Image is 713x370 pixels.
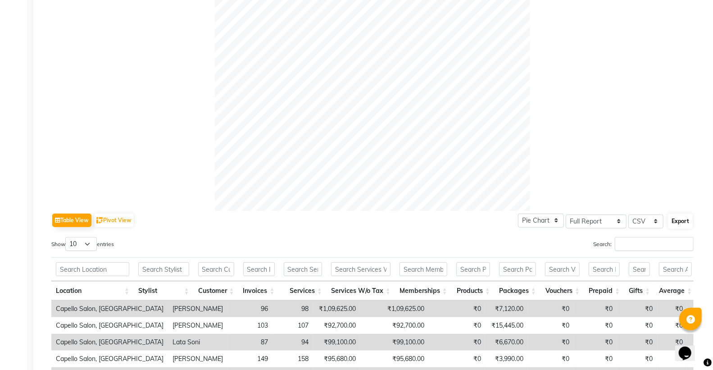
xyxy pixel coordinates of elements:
[657,317,687,334] td: ₹0
[272,301,313,317] td: 98
[615,237,694,251] input: Search:
[675,334,704,361] iframe: chat widget
[528,317,574,334] td: ₹0
[134,281,193,301] th: Stylist: activate to sort column ascending
[360,301,429,317] td: ₹1,09,625.00
[279,281,327,301] th: Services: activate to sort column ascending
[429,334,486,351] td: ₹0
[624,281,654,301] th: Gifts: activate to sort column ascending
[429,351,486,367] td: ₹0
[456,262,490,276] input: Search Products
[227,317,272,334] td: 103
[400,262,447,276] input: Search Memberships
[617,334,657,351] td: ₹0
[593,237,694,251] label: Search:
[617,317,657,334] td: ₹0
[629,262,650,276] input: Search Gifts
[52,214,91,227] button: Table View
[429,301,486,317] td: ₹0
[272,317,313,334] td: 107
[138,262,189,276] input: Search Stylist
[313,317,360,334] td: ₹92,700.00
[51,317,168,334] td: Capello Salon, [GEOGRAPHIC_DATA]
[168,334,227,351] td: Lata Soni
[243,262,275,276] input: Search Invoices
[657,301,687,317] td: ₹0
[51,334,168,351] td: Capello Salon, [GEOGRAPHIC_DATA]
[65,237,97,251] select: Showentries
[574,317,617,334] td: ₹0
[617,351,657,367] td: ₹0
[528,301,574,317] td: ₹0
[227,301,272,317] td: 96
[227,351,272,367] td: 149
[272,351,313,367] td: 158
[194,281,239,301] th: Customer: activate to sort column ascending
[654,281,696,301] th: Average: activate to sort column ascending
[327,281,395,301] th: Services W/o Tax: activate to sort column ascending
[51,351,168,367] td: Capello Salon, [GEOGRAPHIC_DATA]
[617,301,657,317] td: ₹0
[96,217,103,224] img: pivot.png
[668,214,693,229] button: Export
[168,317,227,334] td: [PERSON_NAME]
[574,334,617,351] td: ₹0
[168,301,227,317] td: [PERSON_NAME]
[360,317,429,334] td: ₹92,700.00
[56,262,129,276] input: Search Location
[574,301,617,317] td: ₹0
[584,281,624,301] th: Prepaid: activate to sort column ascending
[589,262,620,276] input: Search Prepaid
[313,351,360,367] td: ₹95,680.00
[528,334,574,351] td: ₹0
[168,351,227,367] td: [PERSON_NAME]
[227,334,272,351] td: 87
[94,214,134,227] button: Pivot View
[659,262,692,276] input: Search Average
[528,351,574,367] td: ₹0
[452,281,495,301] th: Products: activate to sort column ascending
[51,237,114,251] label: Show entries
[284,262,322,276] input: Search Services
[574,351,617,367] td: ₹0
[495,281,540,301] th: Packages: activate to sort column ascending
[540,281,584,301] th: Vouchers: activate to sort column ascending
[360,334,429,351] td: ₹99,100.00
[313,301,360,317] td: ₹1,09,625.00
[486,351,528,367] td: ₹3,990.00
[486,334,528,351] td: ₹6,670.00
[486,301,528,317] td: ₹7,120.00
[198,262,234,276] input: Search Customer
[331,262,391,276] input: Search Services W/o Tax
[486,317,528,334] td: ₹15,445.00
[51,301,168,317] td: Capello Salon, [GEOGRAPHIC_DATA]
[657,334,687,351] td: ₹0
[395,281,452,301] th: Memberships: activate to sort column ascending
[545,262,580,276] input: Search Vouchers
[239,281,279,301] th: Invoices: activate to sort column ascending
[499,262,536,276] input: Search Packages
[272,334,313,351] td: 94
[657,351,687,367] td: ₹0
[313,334,360,351] td: ₹99,100.00
[360,351,429,367] td: ₹95,680.00
[429,317,486,334] td: ₹0
[51,281,134,301] th: Location: activate to sort column ascending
